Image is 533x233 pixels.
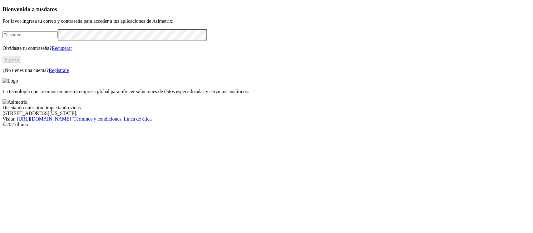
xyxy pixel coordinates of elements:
[2,111,531,116] div: [STREET_ADDRESS][US_STATE].
[44,6,57,12] span: datos
[2,105,531,111] div: Diseñando nutrición, impactando vidas.
[2,6,531,13] h3: Bienvenido a tus
[2,18,531,24] p: Por favor ingresa tu correo y contraseña para acceder a tus aplicaciones de Asimetrix:
[2,78,18,84] img: Logo
[2,68,531,73] p: ¿No tienes una cuenta?
[2,89,531,94] p: La tecnología que creamos en nuestra empresa global para ofrecer soluciones de datos especializad...
[2,116,531,122] div: Visita : | |
[17,116,71,121] a: [URL][DOMAIN_NAME]
[124,116,152,121] a: Línea de ética
[73,116,121,121] a: Términos y condiciones
[2,99,27,105] img: Asimetrix
[2,56,21,63] button: Ingresa
[52,45,72,51] a: Recuperar
[2,45,531,51] p: Olvidaste tu contraseña?
[2,122,531,127] div: © 2025 Iluma
[49,68,69,73] a: Regístrate
[2,31,58,38] input: Tu correo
